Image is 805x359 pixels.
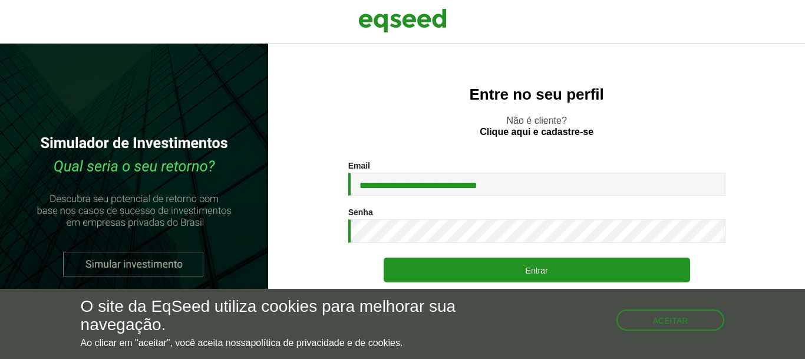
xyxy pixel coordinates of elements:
[292,115,781,137] p: Não é cliente?
[616,309,725,331] button: Aceitar
[358,6,447,35] img: EqSeed Logo
[348,162,370,170] label: Email
[384,258,690,282] button: Entrar
[81,298,467,334] h5: O site da EqSeed utiliza cookies para melhorar sua navegação.
[480,127,593,137] a: Clique aqui e cadastre-se
[292,86,781,103] h2: Entre no seu perfil
[81,337,467,348] p: Ao clicar em "aceitar", você aceita nossa .
[348,208,373,216] label: Senha
[250,338,400,348] a: política de privacidade e de cookies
